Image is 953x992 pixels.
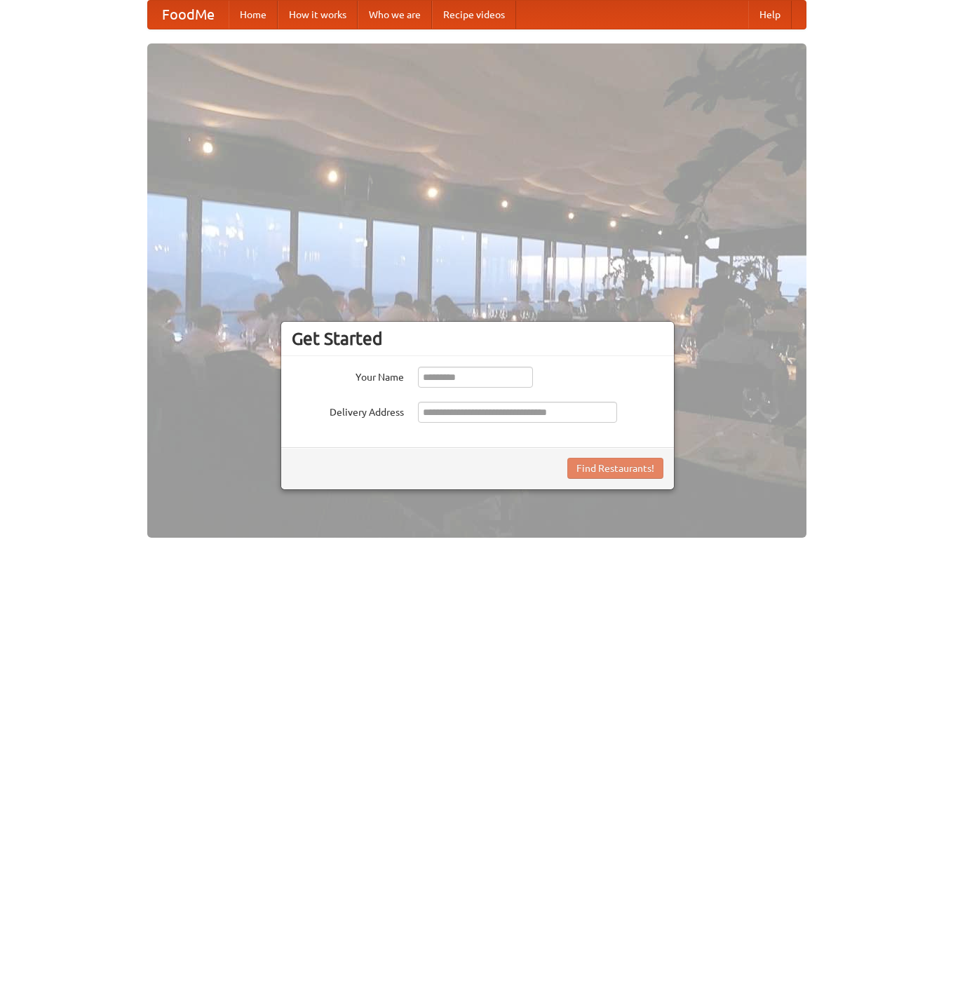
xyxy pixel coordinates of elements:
[292,367,404,384] label: Your Name
[567,458,663,479] button: Find Restaurants!
[148,1,229,29] a: FoodMe
[358,1,432,29] a: Who we are
[432,1,516,29] a: Recipe videos
[748,1,792,29] a: Help
[292,328,663,349] h3: Get Started
[229,1,278,29] a: Home
[278,1,358,29] a: How it works
[292,402,404,419] label: Delivery Address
